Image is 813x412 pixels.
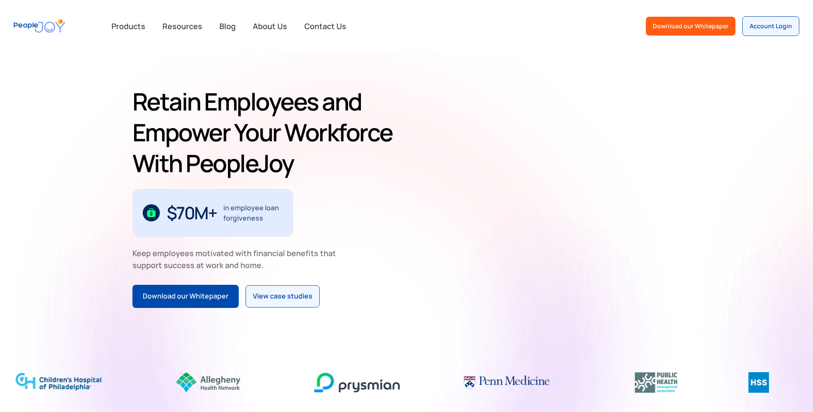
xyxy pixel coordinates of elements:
[253,291,312,302] div: View case studies
[214,17,241,36] a: Blog
[167,206,217,220] div: $70M+
[14,14,65,38] a: home
[246,285,320,308] a: View case studies
[299,17,351,36] a: Contact Us
[653,22,729,30] div: Download our Whitepaper
[106,18,150,35] div: Products
[132,189,293,237] div: 1 / 3
[132,285,239,308] a: Download our Whitepaper
[143,291,228,302] div: Download our Whitepaper
[742,16,799,36] a: Account Login
[750,22,792,30] div: Account Login
[132,86,403,179] h1: Retain Employees and Empower Your Workforce With PeopleJoy
[132,247,343,271] div: Keep employees motivated with financial benefits that support success at work and home.
[157,17,207,36] a: Resources
[223,203,283,223] div: in employee loan forgiveness
[646,17,735,36] a: Download our Whitepaper
[248,17,292,36] a: About Us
